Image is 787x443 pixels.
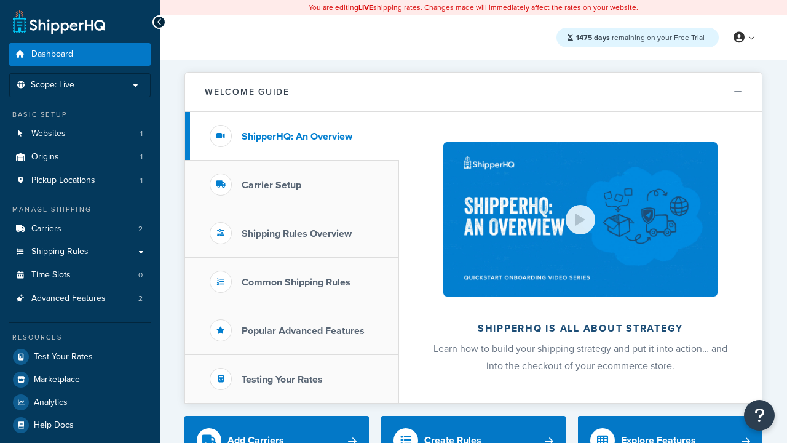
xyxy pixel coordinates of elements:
[433,341,727,373] span: Learn how to build your shipping strategy and put it into action… and into the checkout of your e...
[9,169,151,192] li: Pickup Locations
[9,218,151,241] a: Carriers2
[432,323,729,334] h2: ShipperHQ is all about strategy
[31,129,66,139] span: Websites
[744,400,775,431] button: Open Resource Center
[205,87,290,97] h2: Welcome Guide
[9,122,151,145] li: Websites
[9,287,151,310] a: Advanced Features2
[140,129,143,139] span: 1
[138,293,143,304] span: 2
[31,224,61,234] span: Carriers
[31,80,74,90] span: Scope: Live
[9,414,151,436] a: Help Docs
[34,420,74,431] span: Help Docs
[9,122,151,145] a: Websites1
[34,397,68,408] span: Analytics
[31,247,89,257] span: Shipping Rules
[9,204,151,215] div: Manage Shipping
[9,391,151,413] a: Analytics
[34,375,80,385] span: Marketplace
[9,264,151,287] li: Time Slots
[242,374,323,385] h3: Testing Your Rates
[9,146,151,169] li: Origins
[9,146,151,169] a: Origins1
[9,369,151,391] a: Marketplace
[31,152,59,162] span: Origins
[9,110,151,120] div: Basic Setup
[576,32,705,43] span: remaining on your Free Trial
[31,49,73,60] span: Dashboard
[242,131,352,142] h3: ShipperHQ: An Overview
[138,224,143,234] span: 2
[9,43,151,66] a: Dashboard
[9,169,151,192] a: Pickup Locations1
[140,152,143,162] span: 1
[242,325,365,337] h3: Popular Advanced Features
[34,352,93,362] span: Test Your Rates
[140,175,143,186] span: 1
[242,180,301,191] h3: Carrier Setup
[31,293,106,304] span: Advanced Features
[9,332,151,343] div: Resources
[138,270,143,281] span: 0
[31,175,95,186] span: Pickup Locations
[443,142,718,297] img: ShipperHQ is all about strategy
[9,346,151,368] a: Test Your Rates
[185,73,762,112] button: Welcome Guide
[31,270,71,281] span: Time Slots
[9,241,151,263] a: Shipping Rules
[576,32,610,43] strong: 1475 days
[242,228,352,239] h3: Shipping Rules Overview
[9,287,151,310] li: Advanced Features
[242,277,350,288] h3: Common Shipping Rules
[9,218,151,241] li: Carriers
[358,2,373,13] b: LIVE
[9,264,151,287] a: Time Slots0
